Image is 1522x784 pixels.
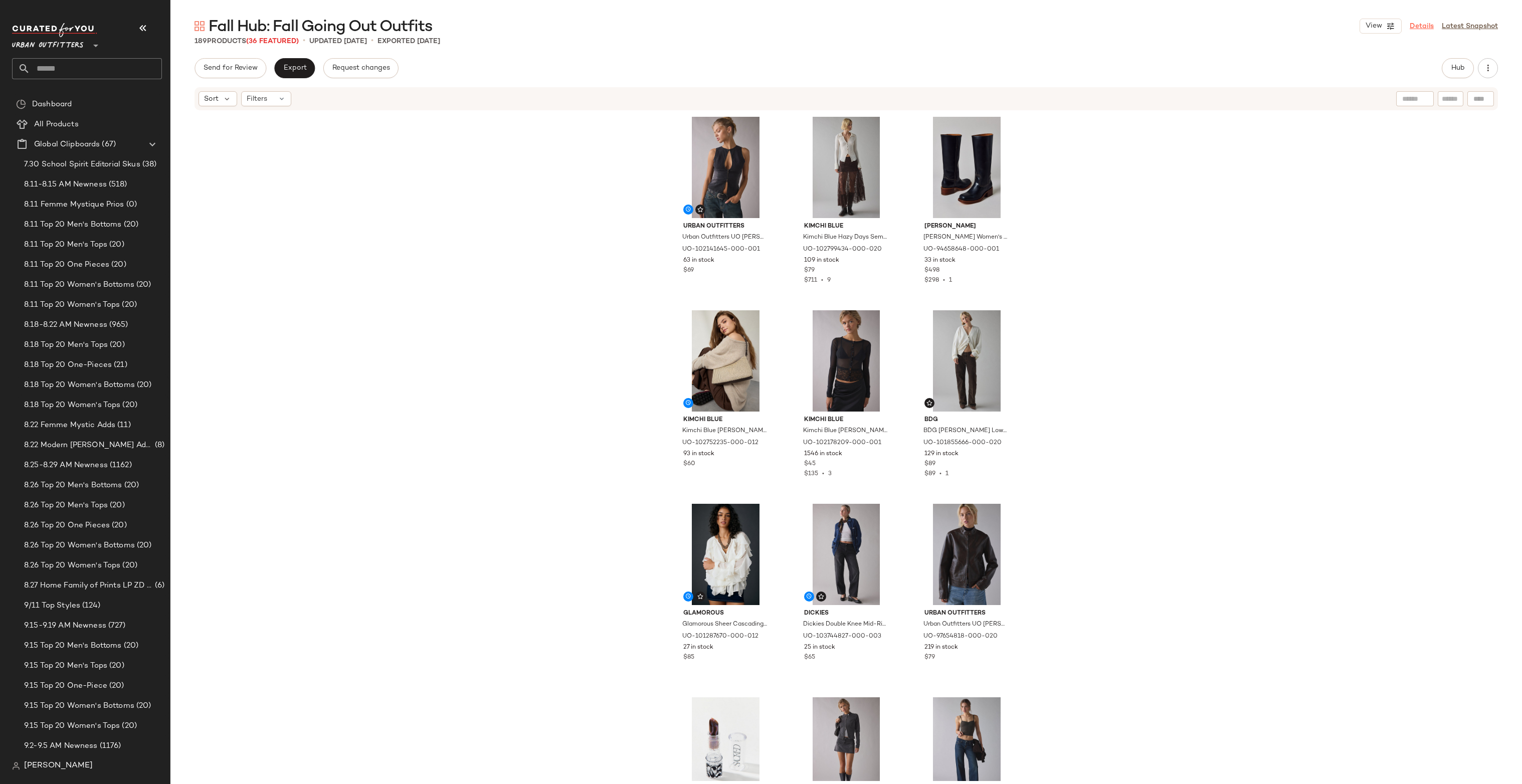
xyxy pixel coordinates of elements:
span: Kimchi Blue [PERSON_NAME] Dot Shoulder Bag in Cream, Women's at Urban Outfitters [682,427,767,436]
span: 8.26 Top 20 Men's Tops [24,500,108,511]
span: 8.18-8.22 AM Newness [24,319,107,331]
span: 9.2-9.5 AM Newness [24,740,98,752]
span: UO-102141645-000-001 [682,245,760,254]
button: Hub [1442,58,1474,78]
span: BDG [PERSON_NAME] Low-Rise [PERSON_NAME] in Brown Flocked, Women's at Urban Outfitters [923,427,1008,436]
span: $69 [683,266,694,275]
span: (124) [80,600,100,612]
p: updated [DATE] [309,36,367,47]
span: UO-103744827-000-003 [803,632,881,641]
span: 9.15 Top 20 Men's Bottoms [24,640,122,652]
span: (20) [135,379,152,391]
span: 8.26 Top 20 Men's Bottoms [24,480,122,491]
div: Products [195,36,299,47]
span: 8.18 Top 20 Women's Tops [24,400,120,411]
span: Dickies Double Knee Mid-Rise Jeans in Charcoal, Women's at Urban Outfitters [803,620,888,629]
span: UO-102178209-000-001 [803,439,881,448]
span: 9.15-9.19 AM Newness [24,620,106,632]
span: 8.26 Top 20 One Pieces [24,520,110,531]
span: $65 [804,653,815,662]
img: 102752235_012_b [675,310,776,412]
span: Urban Outfitters [924,609,1009,618]
span: (1176) [98,740,121,752]
span: • [303,35,305,47]
span: 129 in stock [924,450,959,459]
span: (20) [107,660,124,672]
button: Export [274,58,315,78]
span: (1162) [108,460,132,471]
span: • [371,35,373,47]
span: BDG [924,416,1009,425]
span: 9.15 Top 20 Women's Bottoms [24,700,134,712]
span: $498 [924,266,939,275]
a: Details [1410,21,1434,32]
span: 8.18 Top 20 One-Pieces [24,359,112,371]
span: 8.22 Femme Mystic Adds [24,420,115,431]
span: Kimchi Blue [683,416,768,425]
span: UO-94658648-000-001 [923,245,999,254]
a: Latest Snapshot [1442,21,1498,32]
span: (36 Featured) [246,38,299,45]
span: Glamorous Sheer Cascading Ruffle Long Sleeve Blouse in Cream, Women's at Urban Outfitters [682,620,767,629]
button: Request changes [323,58,399,78]
span: $89 [924,460,935,469]
span: 1 [949,277,952,284]
span: 8.26 Top 20 Women's Bottoms [24,540,135,551]
span: $60 [683,460,695,469]
span: 9.15 Top 20 One-Piece [24,680,107,692]
span: 8.22 Modern [PERSON_NAME] Adds [24,440,153,451]
span: 27 in stock [683,643,713,652]
span: 8.27 Home Family of Prints LP ZD Adds [24,580,153,592]
span: (20) [120,720,137,732]
span: Hub [1451,64,1465,72]
span: 1546 in stock [804,450,842,459]
span: 8.11 Femme Mystique Prios [24,199,124,211]
span: Send for Review [203,64,258,72]
img: 102141645_001_b [675,117,776,218]
span: Kimchi Blue [PERSON_NAME] Mesh Lace Trim Cardigan in Black, Women's at Urban Outfitters [803,427,888,436]
span: $298 [924,277,939,284]
span: (11) [115,420,131,431]
img: svg%3e [12,762,20,770]
span: (518) [107,179,127,190]
span: Kimchi Blue [804,416,889,425]
span: UO-102752235-000-012 [682,439,758,448]
span: (20) [107,680,124,692]
span: (20) [120,560,137,571]
span: 9.15 Top 20 Women's Tops [24,720,120,732]
span: (20) [109,259,126,271]
span: 8.11 Top 20 One Pieces [24,259,109,271]
span: 109 in stock [804,256,839,265]
span: (727) [106,620,126,632]
span: $711 [804,277,817,284]
span: Export [283,64,306,72]
span: (38) [140,159,157,170]
img: svg%3e [818,594,824,600]
span: [PERSON_NAME] [24,760,93,772]
span: (20) [122,219,139,231]
img: svg%3e [697,207,703,213]
span: [PERSON_NAME] Women's Campus 14L Tall Boot in Jet Black/Shadow, Women's at Urban Outfitters [923,233,1008,242]
span: Request changes [332,64,390,72]
img: 101287670_012_b [675,504,776,605]
img: 103744827_003_b [796,504,897,605]
img: svg%3e [16,99,26,109]
span: 219 in stock [924,643,958,652]
span: 3 [828,471,832,477]
span: $85 [683,653,694,662]
span: 9 [827,277,831,284]
span: (20) [110,520,127,531]
p: Exported [DATE] [377,36,440,47]
span: 25 in stock [804,643,835,652]
span: 8.11 Top 20 Women's Bottoms [24,279,134,291]
span: (67) [100,139,116,150]
span: 8.18 Top 20 Men's Tops [24,339,108,351]
img: 97654818_020_b [916,504,1017,605]
span: • [935,471,945,477]
span: $89 [924,471,935,477]
span: (8) [153,440,164,451]
span: (20) [122,640,139,652]
span: Fall Hub: Fall Going Out Outfits [209,17,432,37]
span: $135 [804,471,818,477]
span: 63 in stock [683,256,714,265]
